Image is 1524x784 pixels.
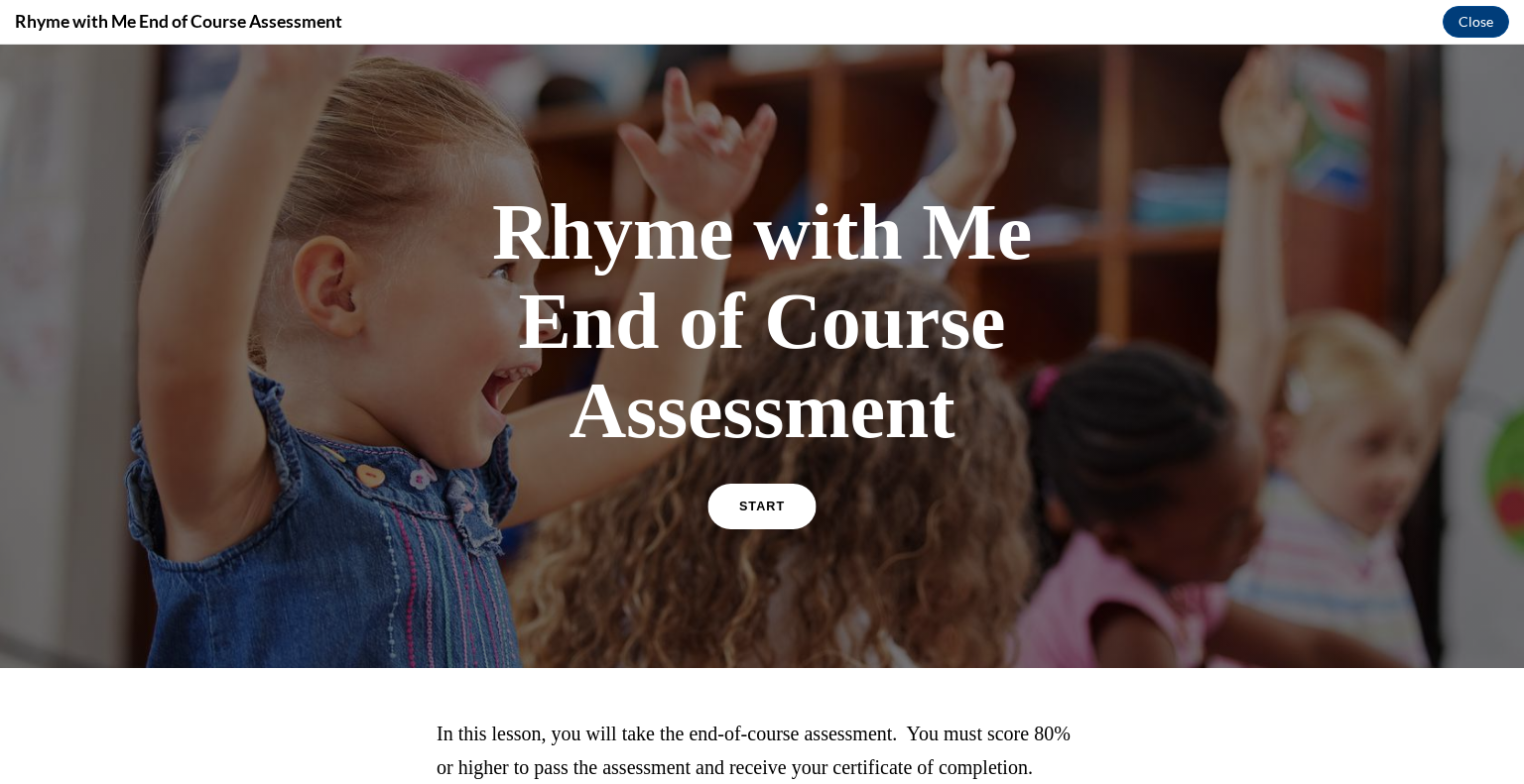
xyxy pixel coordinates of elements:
h1: Rhyme with Me End of Course Assessment [415,143,1109,410]
h4: Rhyme with Me End of Course Assessment [15,9,342,34]
span: In this lesson, you will take the end-of-course assessment. You must score 80% or higher to pass ... [437,678,1071,733]
a: START [707,439,816,485]
span: START [739,455,785,470]
button: Close [1443,6,1509,38]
